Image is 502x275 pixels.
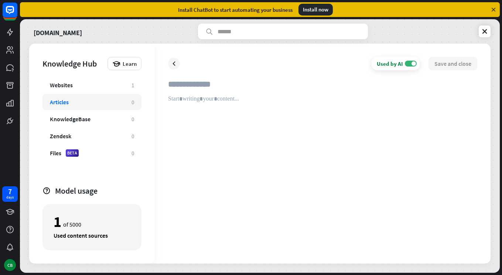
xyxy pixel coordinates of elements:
div: 0 [132,116,134,123]
div: Install ChatBot to start automating your business [178,6,293,13]
button: Open LiveChat chat widget [6,3,28,25]
div: Articles [50,98,69,106]
div: BETA [66,149,79,157]
div: Files [50,149,61,157]
div: Knowledge Hub [42,58,104,69]
div: KnowledgeBase [50,115,91,123]
div: Model usage [55,186,141,196]
div: 0 [132,133,134,140]
a: [DOMAIN_NAME] [34,24,82,39]
div: 1 [132,82,134,89]
div: Zendesk [50,132,71,140]
div: 0 [132,99,134,106]
div: days [6,195,14,200]
div: Install now [298,4,333,16]
div: 1 [54,215,61,228]
a: 7 days [2,186,18,202]
div: 0 [132,150,134,157]
div: Websites [50,81,73,89]
div: Used content sources [54,232,130,239]
button: Save and close [428,57,477,70]
div: of 5000 [54,215,130,228]
div: 7 [8,188,12,195]
span: Learn [123,60,137,67]
div: CB [4,259,16,271]
div: Used by AI [377,60,403,67]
